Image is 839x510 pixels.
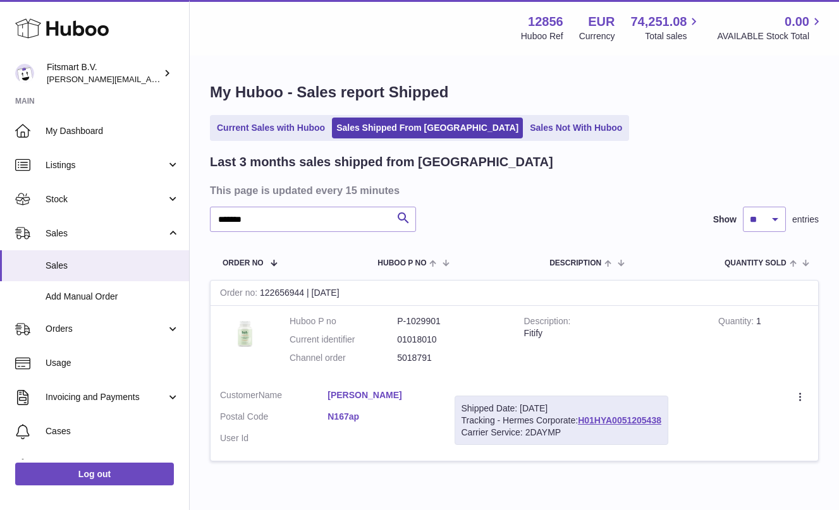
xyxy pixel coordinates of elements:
a: Sales Shipped From [GEOGRAPHIC_DATA] [332,118,523,138]
div: Fitsmart B.V. [47,61,161,85]
div: Tracking - Hermes Corporate: [455,396,668,446]
strong: Quantity [718,316,756,329]
h1: My Huboo - Sales report Shipped [210,82,819,102]
dd: 5018791 [397,352,505,364]
a: [PERSON_NAME] [328,389,435,401]
div: Currency [579,30,615,42]
dt: Current identifier [290,334,397,346]
h2: Last 3 months sales shipped from [GEOGRAPHIC_DATA] [210,154,553,171]
strong: EUR [588,13,615,30]
span: Order No [223,259,264,267]
a: Log out [15,463,174,485]
img: jonathan@leaderoo.com [15,64,34,83]
strong: Order no [220,288,260,301]
span: AVAILABLE Stock Total [717,30,824,42]
a: N167ap [328,411,435,423]
span: Description [549,259,601,267]
a: H01HYA0051205438 [578,415,661,425]
a: Sales Not With Huboo [525,118,627,138]
span: Add Manual Order [46,291,180,303]
span: Quantity Sold [725,259,787,267]
span: Stock [46,193,166,205]
strong: 12856 [528,13,563,30]
dt: Name [220,389,328,404]
span: Sales [46,260,180,272]
a: 74,251.08 Total sales [630,13,701,42]
dd: P-1029901 [397,315,505,327]
dt: Channel order [290,352,397,364]
div: Shipped Date: [DATE] [462,403,661,415]
span: Cases [46,425,180,437]
dt: User Id [220,432,328,444]
span: entries [792,214,819,226]
span: 74,251.08 [630,13,687,30]
span: Orders [46,323,166,335]
label: Show [713,214,737,226]
strong: Description [524,316,571,329]
dd: 01018010 [397,334,505,346]
span: Customer [220,390,259,400]
span: Listings [46,159,166,171]
div: Huboo Ref [521,30,563,42]
span: My Dashboard [46,125,180,137]
dt: Huboo P no [290,315,397,327]
span: Huboo P no [377,259,426,267]
td: 1 [709,306,818,380]
a: 0.00 AVAILABLE Stock Total [717,13,824,42]
div: 122656944 | [DATE] [211,281,818,306]
span: Usage [46,357,180,369]
span: [PERSON_NAME][EMAIL_ADDRESS][DOMAIN_NAME] [47,74,254,84]
span: Total sales [645,30,701,42]
span: Sales [46,228,166,240]
img: 128561739542540.png [220,315,271,351]
span: Invoicing and Payments [46,391,166,403]
div: Carrier Service: 2DAYMP [462,427,661,439]
dt: Postal Code [220,411,328,426]
h3: This page is updated every 15 minutes [210,183,816,197]
a: Current Sales with Huboo [212,118,329,138]
div: Fitify [524,327,700,339]
span: 0.00 [785,13,809,30]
